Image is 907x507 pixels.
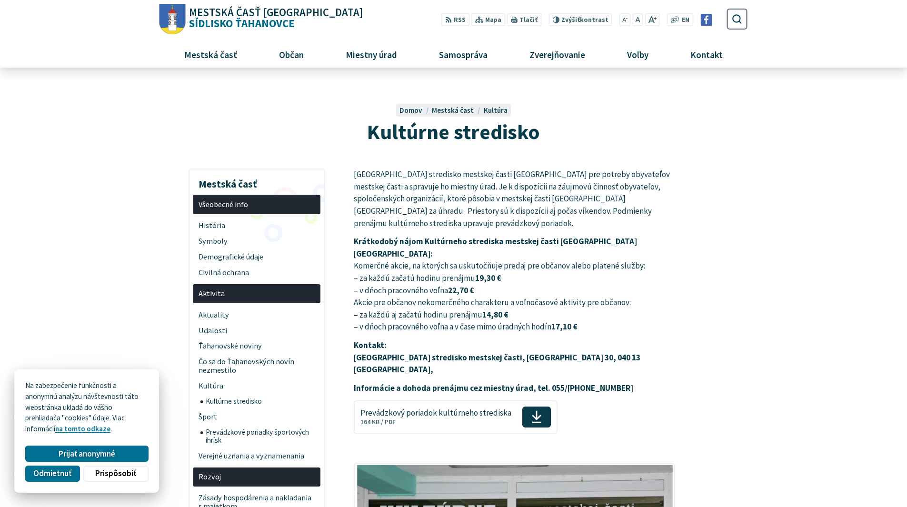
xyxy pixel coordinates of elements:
[399,106,432,115] a: Domov
[624,41,652,67] span: Voľby
[432,106,474,115] span: Mestská časť
[454,15,466,25] span: RSS
[193,307,320,323] a: Aktuality
[399,106,422,115] span: Domov
[33,468,71,478] span: Odmietnuť
[687,41,727,67] span: Kontakt
[448,285,474,296] strong: 22,70 €
[610,41,666,67] a: Voľby
[199,233,315,249] span: Symboly
[180,41,240,67] span: Mestská časť
[485,15,501,25] span: Mapa
[95,468,136,478] span: Prispôsobiť
[193,195,320,214] a: Všeobecné info
[548,13,612,26] button: Zvýšiťkontrast
[482,309,508,320] strong: 14,80 €
[354,236,637,259] strong: Krátkodobý nájom Kultúrneho strediska mestskej časti [GEOGRAPHIC_DATA] [GEOGRAPHIC_DATA]:
[360,418,396,426] span: 164 KB / PDF
[193,171,320,191] h3: Mestská časť
[526,41,588,67] span: Zverejňovanie
[679,15,692,25] a: EN
[25,380,148,435] p: Na zabezpečenie funkčnosti a anonymnú analýzu návštevnosti táto webstránka ukladá do vášho prehli...
[199,448,315,464] span: Verejné uznania a vyznamenania
[354,352,640,375] strong: [GEOGRAPHIC_DATA] stredisko mestskej časti, [GEOGRAPHIC_DATA] 30, 040 13 [GEOGRAPHIC_DATA],
[422,41,505,67] a: Samospráva
[193,233,320,249] a: Symboly
[55,424,110,433] a: na tomto odkaze
[432,106,483,115] a: Mestská časť
[354,169,675,229] p: [GEOGRAPHIC_DATA] stredisko mestskej časti [GEOGRAPHIC_DATA] pre potreby obyvateľov mestskej čast...
[25,466,80,482] button: Odmietnuť
[193,265,320,280] a: Civilná ochrana
[193,467,320,487] a: Rozvoj
[199,409,315,425] span: Šport
[354,236,675,333] p: Komerčné akcie, na ktorých sa uskutočňuje predaj pre občanov alebo platené služby: – za každú zač...
[645,13,659,26] button: Zväčšiť veľkosť písma
[206,394,315,409] span: Kultúrne stredisko
[199,354,315,378] span: Čo sa do Ťahanovských novín nezmestilo
[199,378,315,394] span: Kultúra
[167,41,254,67] a: Mestská časť
[193,354,320,378] a: Čo sa do Ťahanovských novín nezmestilo
[435,41,491,67] span: Samospráva
[354,383,633,393] strong: Informácie a dohoda prenájmu cez miestny úrad, tel. 055/[PHONE_NUMBER]
[186,7,363,29] span: Sídlisko Ťahanovce
[199,197,315,212] span: Všeobecné info
[199,338,315,354] span: Ťahanovské noviny
[199,249,315,265] span: Demografické údaje
[354,340,387,350] strong: Kontakt:
[261,41,321,67] a: Občan
[159,4,363,35] a: Logo Sídlisko Ťahanovce, prejsť na domovskú stránku.
[193,323,320,338] a: Udalosti
[83,466,148,482] button: Prispôsobiť
[484,106,508,115] a: Kultúra
[193,409,320,425] a: Šport
[632,13,643,26] button: Nastaviť pôvodnú veľkosť písma
[507,13,541,26] button: Tlačiť
[193,249,320,265] a: Demografické údaje
[200,394,321,409] a: Kultúrne stredisko
[25,446,148,462] button: Prijať anonymné
[275,41,307,67] span: Občan
[199,323,315,338] span: Udalosti
[193,218,320,233] a: História
[441,13,469,26] a: RSS
[512,41,603,67] a: Zverejňovanie
[193,338,320,354] a: Ťahanovské noviny
[354,400,557,434] a: Prevádzkový poriadok kultúrneho strediska164 KB / PDF
[471,13,505,26] a: Mapa
[199,307,315,323] span: Aktuality
[475,273,501,283] strong: 19,30 €
[328,41,414,67] a: Miestny úrad
[159,4,186,35] img: Prejsť na domovskú stránku
[199,286,315,302] span: Aktivita
[199,265,315,280] span: Civilná ochrana
[193,284,320,304] a: Aktivita
[360,408,511,418] span: Prevádzkový poriadok kultúrneho strediska
[700,14,712,26] img: Prejsť na Facebook stránku
[193,448,320,464] a: Verejné uznania a vyznamenania
[189,7,363,18] span: Mestská časť [GEOGRAPHIC_DATA]
[199,218,315,233] span: História
[199,469,315,485] span: Rozvoj
[206,425,315,448] span: Prevádzkové poriadky športových ihrísk
[367,119,540,145] span: Kultúrne stredisko
[519,16,538,24] span: Tlačiť
[561,16,608,24] span: kontrast
[551,321,577,332] strong: 17,10 €
[342,41,400,67] span: Miestny úrad
[619,13,631,26] button: Zmenšiť veľkosť písma
[200,425,321,448] a: Prevádzkové poriadky športových ihrísk
[59,449,115,459] span: Prijať anonymné
[193,378,320,394] a: Kultúra
[561,16,580,24] span: Zvýšiť
[673,41,740,67] a: Kontakt
[682,15,689,25] span: EN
